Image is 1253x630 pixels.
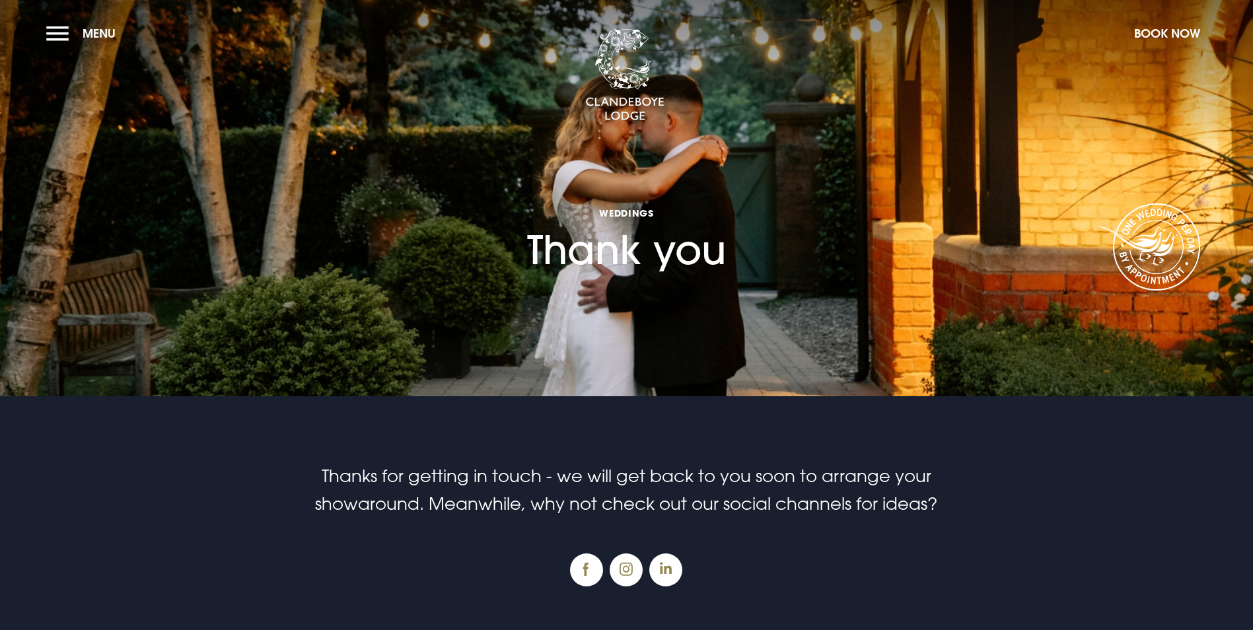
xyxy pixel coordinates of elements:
p: Thanks for getting in touch - we will get back to you soon to arrange your showaround. Meanwhile,... [312,462,941,517]
img: Instagram [649,553,682,586]
span: Weddings [527,207,726,219]
img: Instagram [610,553,643,586]
img: Facebook [570,553,603,586]
button: Book Now [1128,19,1207,48]
h1: Thank you [527,129,726,274]
button: Menu [46,19,122,48]
span: Menu [83,26,116,41]
img: Clandeboye Lodge [585,29,664,122]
